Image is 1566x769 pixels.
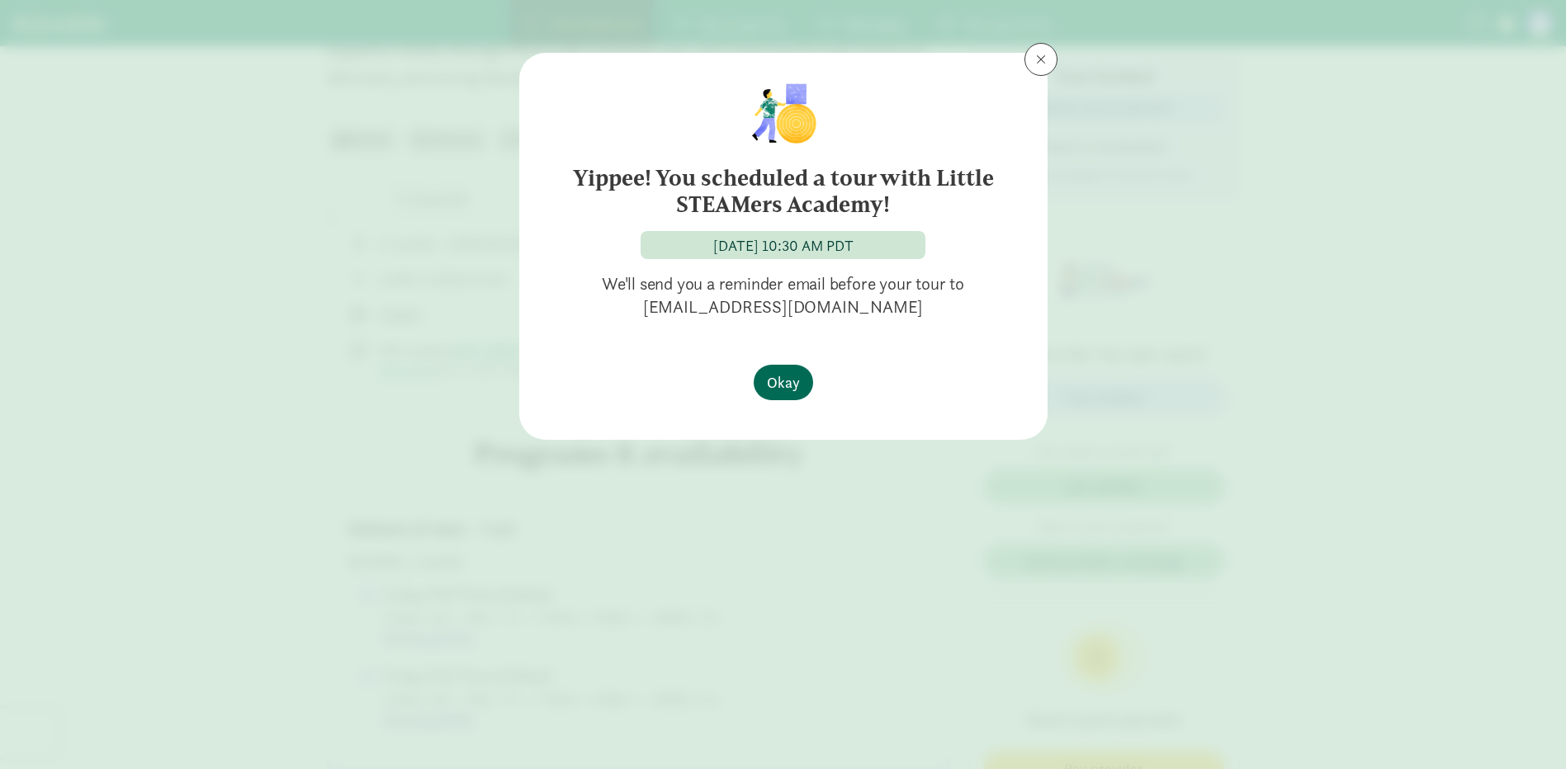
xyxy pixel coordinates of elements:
[767,371,800,394] span: Okay
[754,365,813,400] button: Okay
[741,79,824,145] img: illustration-child1.png
[713,234,854,257] div: [DATE] 10:30 AM PDT
[552,165,1015,218] h6: Yippee! You scheduled a tour with Little STEAMers Academy!
[546,272,1021,318] p: We'll send you a reminder email before your tour to [EMAIL_ADDRESS][DOMAIN_NAME]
